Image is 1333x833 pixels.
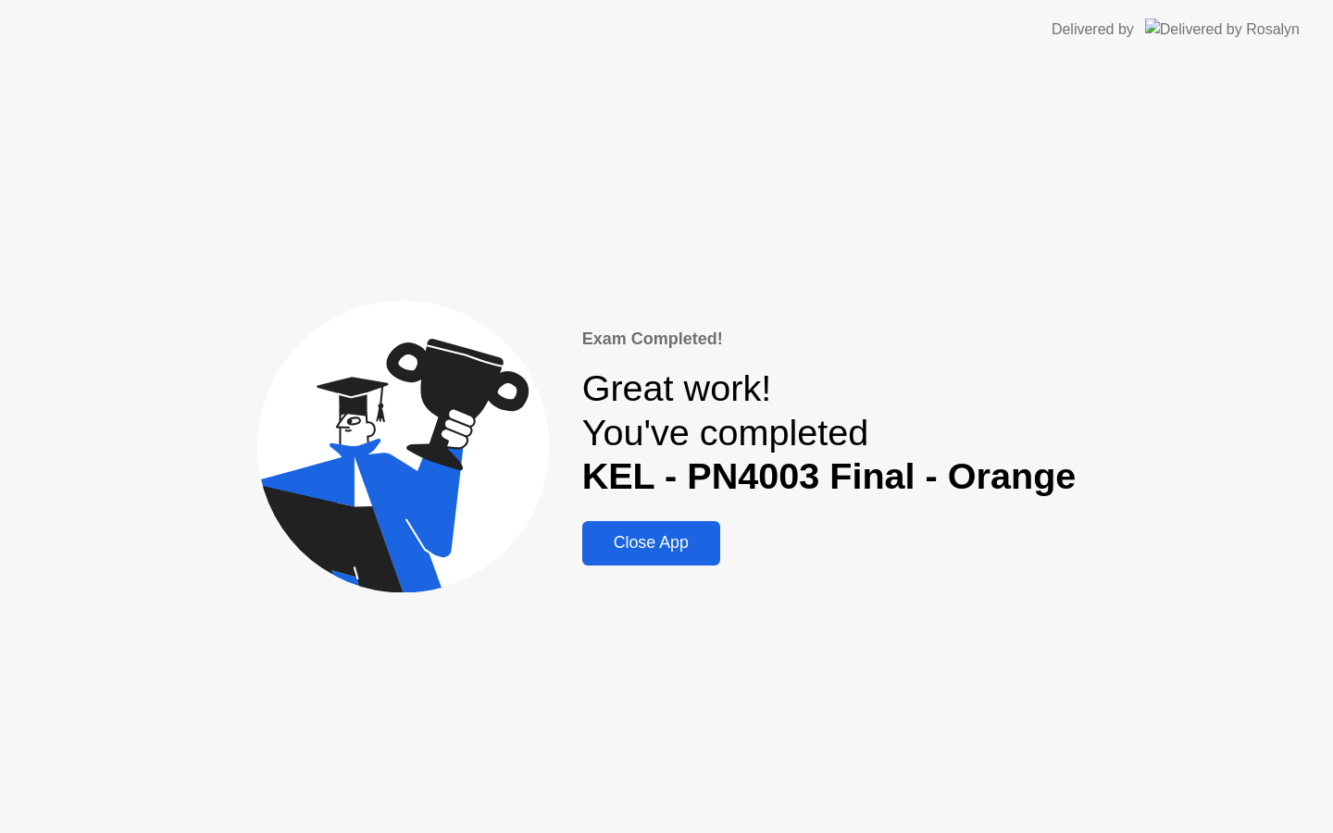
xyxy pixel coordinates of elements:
[582,455,1077,496] b: KEL - PN4003 Final - Orange
[588,533,715,553] div: Close App
[582,367,1077,499] div: Great work! You've completed
[1052,19,1134,41] div: Delivered by
[1145,19,1300,40] img: Delivered by Rosalyn
[582,327,1077,352] div: Exam Completed!
[582,521,720,566] button: Close App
